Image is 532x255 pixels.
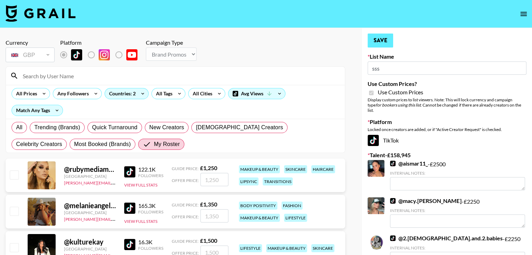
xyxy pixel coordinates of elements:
input: Search by User Name [19,70,341,81]
div: 16.3K [138,239,163,246]
img: TikTok [368,135,379,146]
div: lifestyle [284,214,307,222]
span: Offer Price: [172,178,199,183]
a: [PERSON_NAME][EMAIL_ADDRESS][PERSON_NAME][DOMAIN_NAME] [64,179,201,185]
input: 1,250 [200,173,228,186]
div: All Cities [189,88,214,99]
div: fashion [282,202,303,210]
span: My Roster [154,140,180,148]
div: Platform [60,39,143,46]
div: makeup & beauty [239,165,280,173]
img: TikTok [390,161,396,166]
div: Avg Views [228,88,285,99]
a: @macy.[PERSON_NAME] [390,197,461,204]
span: Guide Price: [172,202,199,207]
div: Internal Notes: [390,170,525,176]
div: Countries: 2 [105,88,148,99]
div: All Tags [152,88,174,99]
div: 122.1K [138,166,163,173]
img: Grail Talent [6,5,76,22]
div: GBP [7,49,53,61]
div: transitions [263,177,293,185]
button: open drawer [517,7,531,21]
div: Display custom prices to list viewers. Note: This will lock currency and campaign type . Cannot b... [368,97,526,113]
div: - £ 2250 [390,197,525,228]
label: Platform [368,118,526,125]
div: lipsync [239,177,258,185]
span: Celebrity Creators [16,140,62,148]
img: TikTok [390,235,396,241]
button: View Full Stats [124,182,157,188]
span: [DEMOGRAPHIC_DATA] Creators [196,123,283,132]
em: for bookers using this list [376,102,421,108]
div: haircare [311,165,335,173]
span: Use Custom Prices [378,89,423,96]
div: Currency is locked to GBP [6,46,55,64]
div: Any Followers [53,88,90,99]
span: Most Booked (Brands) [74,140,131,148]
label: List Name [368,53,526,60]
span: All [16,123,22,132]
img: Instagram [99,49,110,60]
strong: £ 1,350 [200,201,217,207]
div: [GEOGRAPHIC_DATA] [64,246,116,252]
div: Campaign Type [146,39,197,46]
div: All Prices [12,88,38,99]
div: @ rubymediamakeup [64,165,116,174]
div: makeup & beauty [266,244,307,252]
span: Quick Turnaround [92,123,137,132]
img: TikTok [71,49,82,60]
div: Followers [138,246,163,251]
span: Offer Price: [172,214,199,219]
div: - £ 2500 [390,160,525,190]
button: View Full Stats [124,219,157,224]
strong: £ 1,250 [200,165,217,171]
div: @ kulturekay [64,238,116,246]
div: skincare [311,244,334,252]
a: @2.[DEMOGRAPHIC_DATA].and.2.babies [390,235,502,242]
strong: £ 1,500 [200,237,217,244]
div: Followers [138,209,163,214]
a: @aismar11_ [390,160,428,167]
div: TikTok [368,135,526,146]
div: skincare [284,165,307,173]
div: 165.3K [138,202,163,209]
img: TikTok [124,239,135,250]
div: body positivity [239,202,277,210]
div: Followers [138,173,163,178]
label: Use Custom Prices? [368,80,526,87]
div: [GEOGRAPHIC_DATA] [64,174,116,179]
div: Internal Notes: [390,208,525,213]
a: [PERSON_NAME][EMAIL_ADDRESS][PERSON_NAME][DOMAIN_NAME] [64,215,201,222]
img: TikTok [124,203,135,214]
div: List locked to TikTok. [60,48,143,62]
img: TikTok [390,198,396,204]
span: Guide Price: [172,166,199,171]
span: Guide Price: [172,239,199,244]
div: Locked once creators are added, or if "Active Creator Request" is checked. [368,127,526,132]
button: Save [368,34,393,48]
label: Talent - £ 158,945 [368,152,526,159]
div: Match Any Tags [12,105,63,116]
div: Currency [6,39,55,46]
span: New Creators [149,123,184,132]
img: YouTube [126,49,137,60]
div: makeup & beauty [239,214,280,222]
div: Internal Notes: [390,245,525,250]
span: Trending (Brands) [34,123,80,132]
img: TikTok [124,166,135,177]
div: lifestyle [239,244,262,252]
div: @ melanieangelese [64,201,116,210]
input: 1,350 [200,209,228,223]
div: [GEOGRAPHIC_DATA] [64,210,116,215]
